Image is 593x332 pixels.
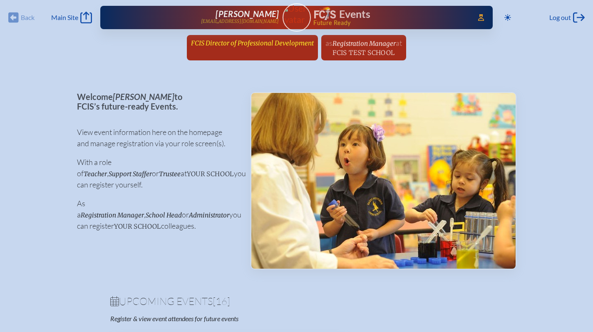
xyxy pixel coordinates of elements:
[77,157,237,190] p: With a role of , or at you can register yourself.
[109,170,152,178] span: Support Staffer
[187,170,234,178] span: your school
[127,9,279,26] a: [PERSON_NAME][EMAIL_ADDRESS][DOMAIN_NAME]
[77,198,237,232] p: As a , or you can register colleagues.
[188,35,317,51] a: FCIS Director of Professional Development
[549,13,571,22] span: Log out
[77,92,237,111] p: Welcome to FCIS’s future-ready Events.
[251,93,516,269] img: Events
[283,3,311,32] a: User Avatar
[213,295,230,307] span: [16]
[332,49,395,57] span: FCIS Test School
[322,35,405,60] a: asRegistration ManageratFCIS Test School
[201,19,279,24] p: [EMAIL_ADDRESS][DOMAIN_NAME]
[325,38,332,47] span: as
[110,296,483,306] h1: Upcoming Events
[396,38,402,47] span: at
[110,315,330,323] p: Register & view event attendees for future events
[314,7,466,26] div: FCIS Events — Future ready
[313,20,466,26] span: Future Ready
[84,170,107,178] span: Teacher
[51,13,78,22] span: Main Site
[81,211,144,219] span: Registration Manager
[113,92,174,102] span: [PERSON_NAME]
[332,40,396,47] span: Registration Manager
[191,39,314,47] span: FCIS Director of Professional Development
[279,3,314,25] img: User Avatar
[77,127,237,149] p: View event information here on the homepage and manage registration via your role screen(s).
[216,9,279,19] span: [PERSON_NAME]
[51,12,92,23] a: Main Site
[159,170,181,178] span: Trustee
[114,222,161,230] span: your school
[189,211,229,219] span: Administrator
[146,211,182,219] span: School Head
